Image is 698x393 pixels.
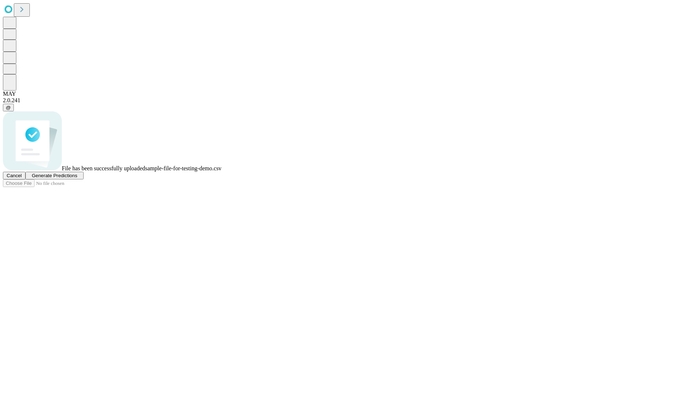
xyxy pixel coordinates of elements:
button: Cancel [3,172,25,179]
button: @ [3,104,14,111]
span: Cancel [7,173,22,178]
div: 2.0.241 [3,97,695,104]
button: Generate Predictions [25,172,84,179]
span: Generate Predictions [32,173,77,178]
span: sample-file-for-testing-demo.csv [145,165,221,171]
span: File has been successfully uploaded [62,165,145,171]
div: MAY [3,91,695,97]
span: @ [6,105,11,110]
